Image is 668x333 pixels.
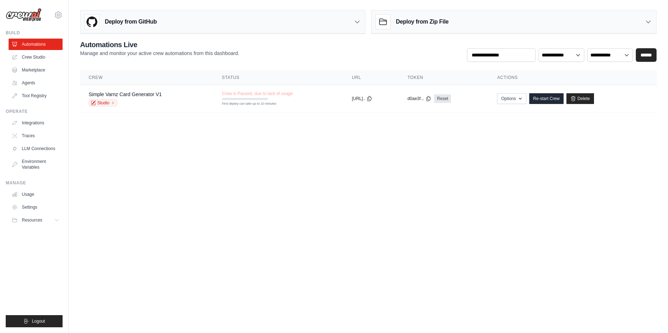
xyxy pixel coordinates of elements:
th: Crew [80,70,213,85]
th: Actions [488,70,657,85]
span: Resources [22,217,42,223]
a: LLM Connections [9,143,63,154]
a: Reset [434,94,451,103]
a: Studio [89,99,117,106]
span: Crew is Paused, due to lack of usage [222,91,293,96]
button: Options [497,93,526,104]
a: Traces [9,130,63,141]
a: Usage [9,189,63,200]
th: URL [343,70,399,85]
a: Settings [9,202,63,213]
h3: Deploy from Zip File [396,18,448,26]
a: Crew Studio [9,51,63,63]
h2: Automations Live [80,40,239,50]
h3: Deploy from GitHub [105,18,157,26]
img: Logo [6,8,41,22]
a: Automations [9,39,63,50]
a: Delete [566,93,594,104]
div: Manage [6,180,63,186]
div: Operate [6,109,63,114]
iframe: Chat Widget [632,299,668,333]
div: Build [6,30,63,36]
button: Logout [6,315,63,327]
span: Logout [32,318,45,324]
th: Status [213,70,343,85]
button: d0ae3f... [407,96,431,101]
a: Agents [9,77,63,89]
a: Integrations [9,117,63,129]
p: Manage and monitor your active crew automations from this dashboard. [80,50,239,57]
th: Token [399,70,488,85]
a: Tool Registry [9,90,63,101]
button: Resources [9,214,63,226]
a: Re-start Crew [529,93,564,104]
a: Environment Variables [9,156,63,173]
div: First deploy can take up to 10 minutes [222,101,268,106]
img: GitHub Logo [85,15,99,29]
a: Marketplace [9,64,63,76]
a: Simple Varnz Card Generator V1 [89,91,162,97]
